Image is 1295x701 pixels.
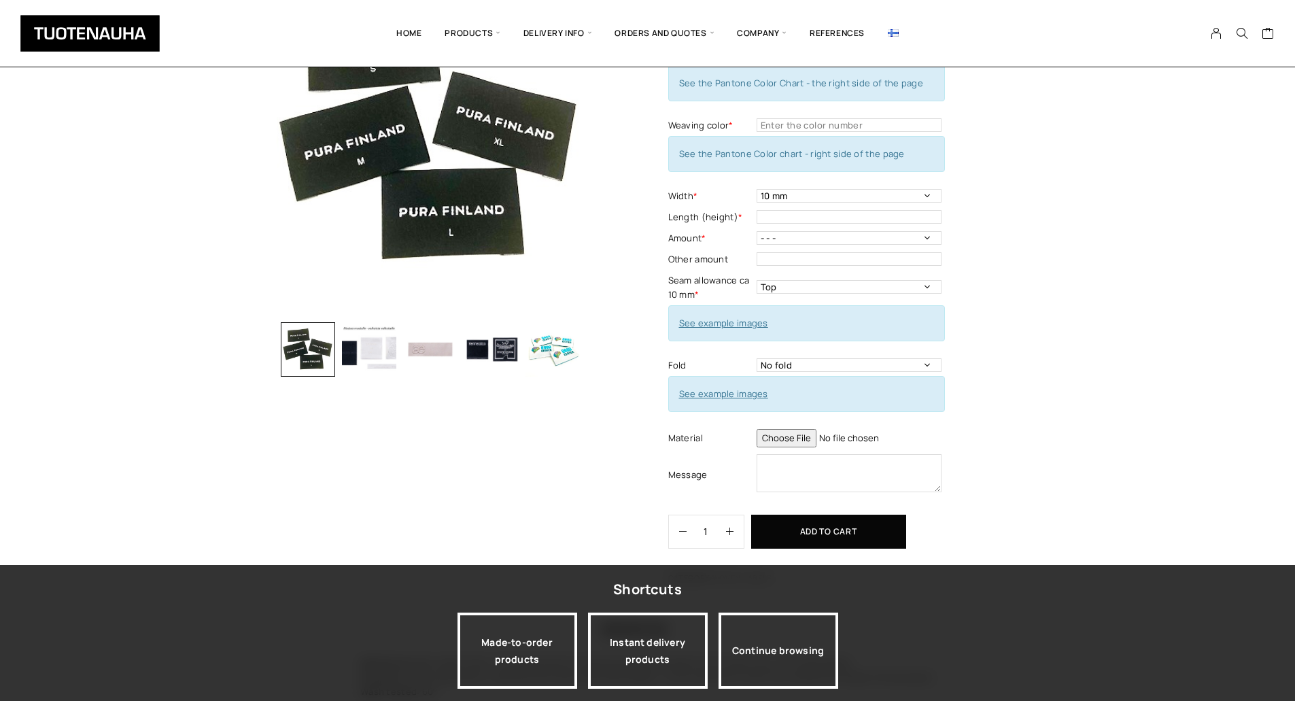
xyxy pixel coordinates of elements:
[679,148,905,160] span: See the Pantone Color chart - right side of the page
[679,77,923,89] span: See the Pantone Color Chart - the right side of the page
[1262,27,1275,43] a: Cart
[525,322,580,377] img: Woven labels, Damask 5
[668,231,753,245] label: Amount
[751,515,906,549] button: Add to cart
[719,613,838,689] div: Continue browsing
[433,10,511,56] span: Products
[668,358,753,373] label: Fold
[888,29,899,37] img: Suomi
[20,15,160,52] img: Tuotenauha Oy
[1203,27,1230,39] a: My Account
[725,10,798,56] span: Company
[457,613,577,689] a: Made-to-order products
[603,10,725,56] span: Orders and quotes
[668,252,753,267] label: Other amount
[668,210,753,224] label: Length (height)
[1229,27,1255,39] button: Search
[588,613,708,689] a: Instant delivery products
[342,322,396,377] img: Woven labels, Damask 2
[668,189,753,203] label: Width
[668,118,753,133] label: Weaving color
[403,322,457,377] img: Woven labels, Damask 3
[798,10,876,56] a: References
[668,431,753,445] label: Material
[613,577,682,602] div: Shortcuts
[464,322,519,377] img: Woven labels, Damask 4
[385,10,433,56] a: Home
[668,273,753,302] label: Seam allowance ca 10 mm
[512,10,603,56] span: Delivery info
[757,118,942,132] input: Enter the color number
[679,317,768,329] a: See example images
[687,515,726,548] input: Qty
[679,388,768,400] a: See example images
[668,468,753,482] label: Message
